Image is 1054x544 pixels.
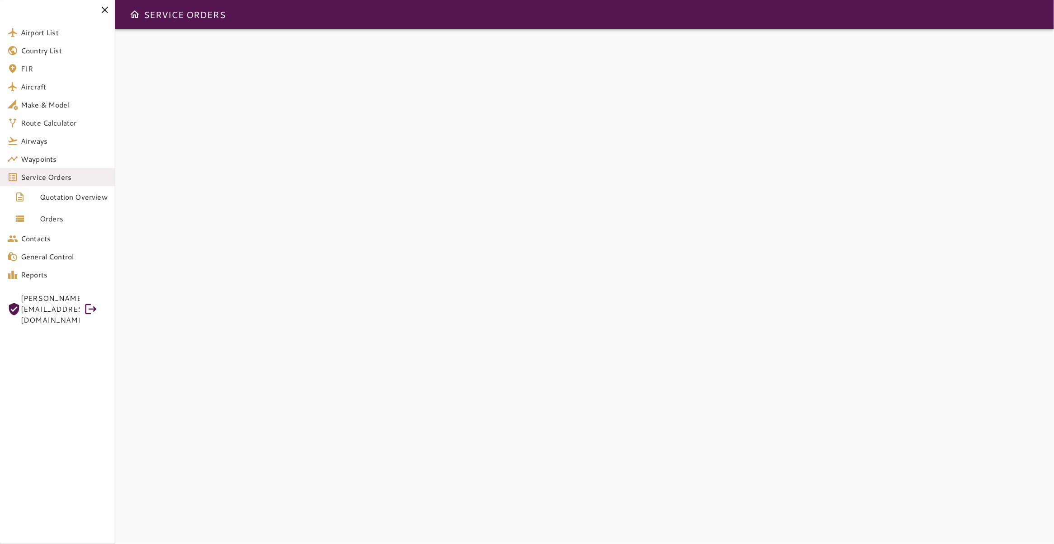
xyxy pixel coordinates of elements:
span: Country List [21,45,108,56]
span: General Control [21,251,108,262]
span: Make & Model [21,99,108,110]
span: Airways [21,136,108,146]
span: Waypoints [21,154,108,164]
span: FIR [21,63,108,74]
span: Reports [21,269,108,280]
span: Service Orders [21,172,108,183]
h6: SERVICE ORDERS [144,7,226,22]
span: Orders [40,213,108,224]
button: Open drawer [126,5,144,23]
span: Airport List [21,27,108,38]
span: Quotation Overview [40,192,108,202]
span: [PERSON_NAME][EMAIL_ADDRESS][DOMAIN_NAME] [21,293,80,325]
span: Aircraft [21,81,108,92]
span: Route Calculator [21,117,108,128]
span: Contacts [21,233,108,244]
